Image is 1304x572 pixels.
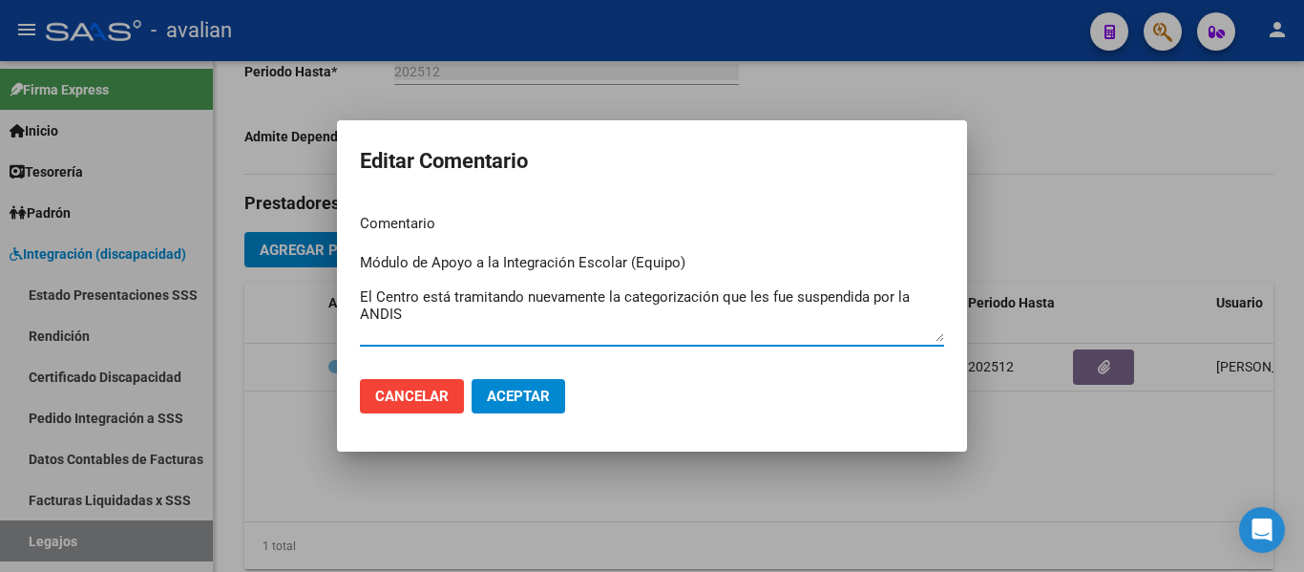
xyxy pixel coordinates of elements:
[1239,507,1285,553] div: Open Intercom Messenger
[472,379,565,413] button: Aceptar
[360,379,464,413] button: Cancelar
[360,213,944,235] p: Comentario
[360,143,944,180] h2: Editar Comentario
[375,388,449,405] span: Cancelar
[487,388,550,405] span: Aceptar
